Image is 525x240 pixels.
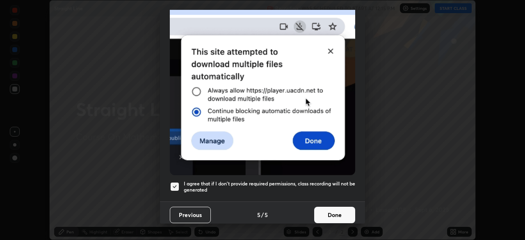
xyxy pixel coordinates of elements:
h4: 5 [265,210,268,219]
h4: / [261,210,264,219]
h4: 5 [257,210,260,219]
button: Previous [170,207,211,223]
button: Done [314,207,355,223]
h5: I agree that if I don't provide required permissions, class recording will not be generated [184,181,355,193]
